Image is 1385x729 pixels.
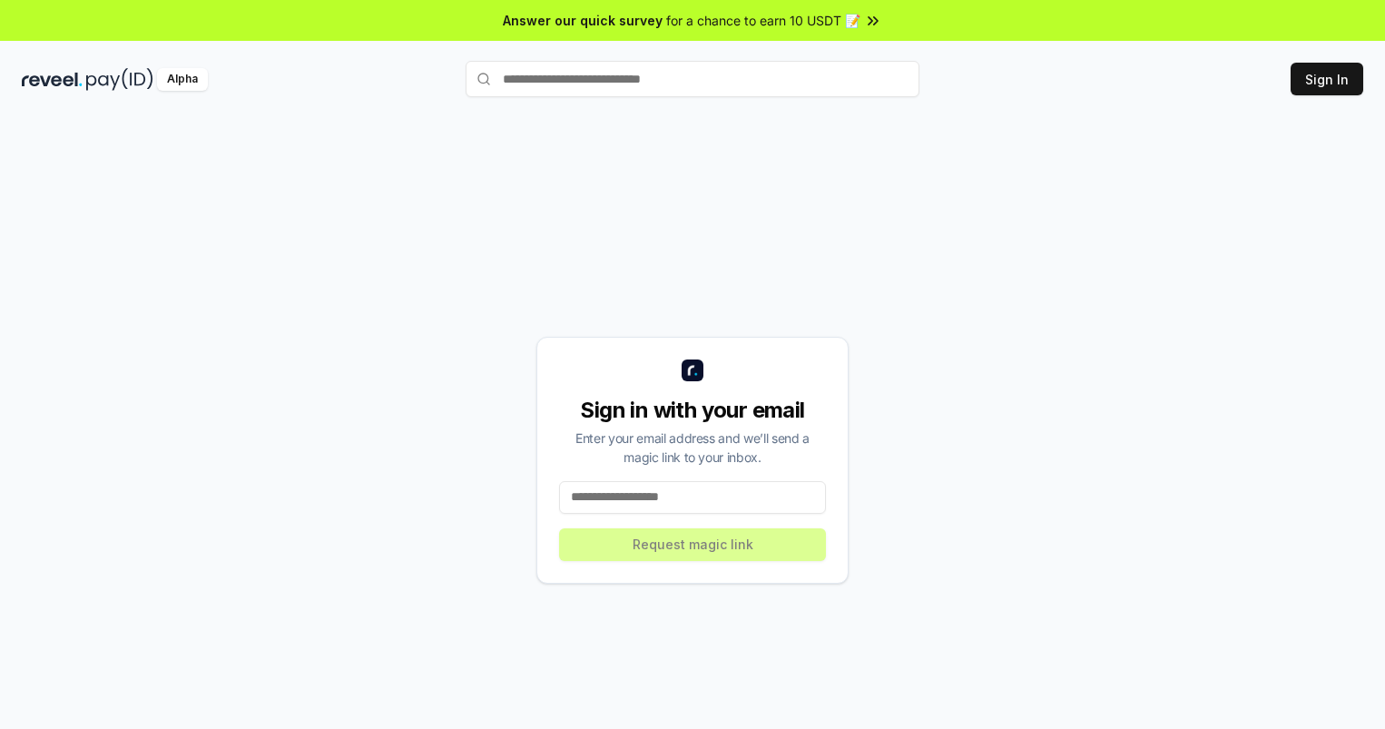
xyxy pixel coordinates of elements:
img: logo_small [682,360,703,381]
button: Sign In [1291,63,1363,95]
div: Sign in with your email [559,396,826,425]
img: reveel_dark [22,68,83,91]
img: pay_id [86,68,153,91]
div: Alpha [157,68,208,91]
div: Enter your email address and we’ll send a magic link to your inbox. [559,429,826,467]
span: Answer our quick survey [503,11,663,30]
span: for a chance to earn 10 USDT 📝 [666,11,860,30]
